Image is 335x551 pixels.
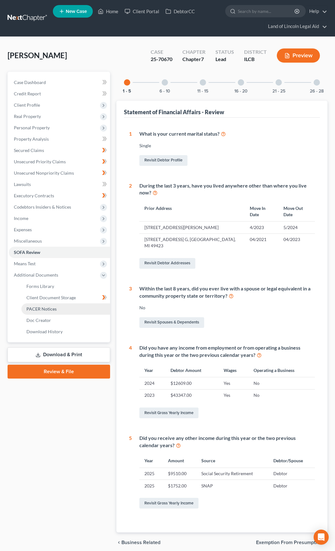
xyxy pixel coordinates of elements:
[139,143,315,149] div: Single
[26,295,76,300] span: Client Document Storage
[244,48,267,56] div: District
[139,222,245,233] td: [STREET_ADDRESS][PERSON_NAME]
[14,148,44,153] span: Secured Claims
[26,306,57,312] span: PACER Notices
[165,363,219,377] th: Debtor Amount
[21,303,110,315] a: PACER Notices
[14,238,42,244] span: Miscellaneous
[14,272,58,278] span: Additional Documents
[314,530,329,545] div: Open Intercom Messenger
[245,222,278,233] td: 4/2023
[14,114,41,119] span: Real Property
[162,6,198,17] a: DebtorCC
[116,540,160,545] button: chevron_left Business Related
[139,317,204,328] a: Revisit Spouses & Dependents
[215,56,234,63] div: Lead
[139,285,315,300] div: Within the last 8 years, did you ever live with a spouse or legal equivalent in a community prope...
[14,261,36,266] span: Means Test
[139,454,163,468] th: Year
[201,56,204,62] span: 7
[310,89,324,93] button: 26 - 28
[245,201,278,221] th: Move In Date
[139,377,165,389] td: 2024
[14,102,40,108] span: Client Profile
[248,377,315,389] td: No
[14,250,40,255] span: SOFA Review
[139,182,315,197] div: During the last 3 years, have you lived anywhere other than where you live now?
[139,344,315,359] div: Did you have any income from employment or from operating a business during this year or the two ...
[196,480,268,492] td: SNAP
[121,6,162,17] a: Client Portal
[139,389,165,401] td: 2023
[139,130,315,138] div: What is your current marital status?
[9,77,110,88] a: Case Dashboard
[139,363,165,377] th: Year
[14,125,50,130] span: Personal Property
[9,247,110,258] a: SOFA Review
[26,329,63,334] span: Download History
[151,56,172,63] div: 25-70670
[256,540,322,545] span: Exemption from Presumption
[14,216,28,221] span: Income
[163,454,197,468] th: Amount
[21,315,110,326] a: Doc Creator
[9,145,110,156] a: Secured Claims
[215,48,234,56] div: Status
[8,347,110,362] a: Download & Print
[306,6,327,17] a: Help
[159,89,170,93] button: 6 - 10
[163,468,197,480] td: $9510.00
[139,155,187,166] a: Revisit Debtor Profile
[139,498,198,509] a: Revisit Gross Yearly Income
[139,233,245,252] td: [STREET_ADDRESS] G, [GEOGRAPHIC_DATA], MI 49423
[129,182,132,270] div: 2
[9,167,110,179] a: Unsecured Nonpriority Claims
[8,365,110,379] a: Review & File
[265,21,327,32] a: Land of Lincoln Legal Aid
[9,179,110,190] a: Lawsuits
[268,454,315,468] th: Debtor/Spouse
[14,182,31,187] span: Lawsuits
[278,222,315,233] td: 5/2024
[14,170,74,176] span: Unsecured Nonpriority Claims
[121,540,160,545] span: Business Related
[196,468,268,480] td: Social Security Retirement
[244,56,267,63] div: ILCB
[139,480,163,492] td: 2025
[163,480,197,492] td: $1752.00
[8,51,67,60] span: [PERSON_NAME]
[9,190,110,201] a: Executory Contracts
[26,284,54,289] span: Forms Library
[234,89,248,93] button: 16 - 20
[219,363,248,377] th: Wages
[268,480,315,492] td: Debtor
[256,540,327,545] button: Exemption from Presumption chevron_right
[14,193,54,198] span: Executory Contracts
[26,318,51,323] span: Doc Creator
[139,408,198,418] a: Revisit Gross Yearly Income
[123,89,131,93] button: 1 - 5
[268,468,315,480] td: Debtor
[139,258,195,269] a: Revisit Debtor Addresses
[14,136,49,142] span: Property Analysis
[21,292,110,303] a: Client Document Storage
[139,468,163,480] td: 2025
[14,80,46,85] span: Case Dashboard
[14,91,41,96] span: Credit Report
[124,108,224,116] div: Statement of Financial Affairs - Review
[129,285,132,329] div: 3
[139,435,315,449] div: Did you receive any other income during this year or the two previous calendar years?
[272,89,285,93] button: 21 - 25
[277,48,320,63] button: Preview
[248,389,315,401] td: No
[129,130,132,167] div: 1
[129,435,132,510] div: 5
[245,233,278,252] td: 04/2021
[14,159,66,164] span: Unsecured Priority Claims
[248,363,315,377] th: Operating a Business
[196,454,268,468] th: Source
[14,204,71,210] span: Codebtors Insiders & Notices
[165,389,219,401] td: $43347.00
[182,56,205,63] div: Chapter
[9,156,110,167] a: Unsecured Priority Claims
